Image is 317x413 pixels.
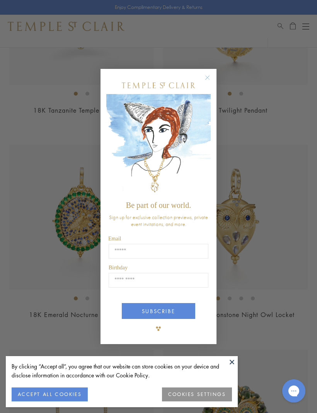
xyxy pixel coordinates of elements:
[126,201,191,209] span: Be part of our world.
[106,94,211,197] img: c4a9eb12-d91a-4d4a-8ee0-386386f4f338.jpeg
[109,214,208,228] span: Sign up for exclusive collection previews, private event invitations, and more.
[109,265,128,271] span: Birthday
[12,362,232,380] div: By clicking “Accept all”, you agree that our website can store cookies on your device and disclos...
[122,303,195,319] button: SUBSCRIBE
[108,236,121,242] span: Email
[278,377,309,405] iframe: Gorgias live chat messenger
[162,387,232,401] button: COOKIES SETTINGS
[151,321,166,336] img: TSC
[109,244,208,259] input: Email
[206,77,216,86] button: Close dialog
[12,387,88,401] button: ACCEPT ALL COOKIES
[122,82,195,88] img: Temple St. Clair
